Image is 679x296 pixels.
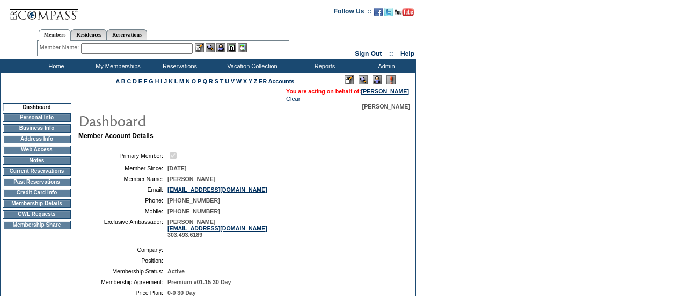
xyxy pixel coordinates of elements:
td: Company: [83,247,163,253]
a: S [215,78,218,84]
img: View Mode [359,75,368,84]
td: Credit Card Info [3,189,71,197]
a: G [149,78,153,84]
td: Web Access [3,146,71,154]
a: [EMAIL_ADDRESS][DOMAIN_NAME] [167,225,267,232]
td: Membership Share [3,221,71,229]
a: Subscribe to our YouTube Channel [395,11,414,17]
a: V [231,78,235,84]
span: [PHONE_NUMBER] [167,197,220,204]
td: Follow Us :: [334,6,372,19]
td: Email: [83,186,163,193]
span: You are acting on behalf of: [286,88,409,95]
td: My Memberships [86,59,148,73]
td: Admin [354,59,416,73]
a: Reservations [107,29,147,40]
a: Follow us on Twitter [384,11,393,17]
td: Reports [293,59,354,73]
a: [EMAIL_ADDRESS][DOMAIN_NAME] [167,186,267,193]
span: [PERSON_NAME] [362,103,410,110]
a: X [243,78,247,84]
td: Member Since: [83,165,163,171]
a: P [198,78,201,84]
span: :: [389,50,393,57]
img: Follow us on Twitter [384,8,393,16]
img: b_calculator.gif [238,43,247,52]
a: I [160,78,162,84]
a: Residences [71,29,107,40]
a: L [174,78,178,84]
img: Become our fan on Facebook [374,8,383,16]
a: Sign Out [355,50,382,57]
td: Position: [83,257,163,264]
a: U [225,78,229,84]
td: Price Plan: [83,290,163,296]
span: [PERSON_NAME] [167,176,215,182]
img: Impersonate [373,75,382,84]
a: Y [249,78,252,84]
a: M [179,78,184,84]
img: Subscribe to our YouTube Channel [395,8,414,16]
img: View [206,43,215,52]
span: Active [167,268,185,275]
a: C [127,78,131,84]
a: O [192,78,196,84]
td: Exclusive Ambassador: [83,219,163,238]
a: K [169,78,173,84]
td: Reservations [148,59,209,73]
a: F [144,78,148,84]
img: pgTtlDashboard.gif [78,110,293,131]
td: Mobile: [83,208,163,214]
span: [PERSON_NAME] 303.493.6189 [167,219,267,238]
a: Help [400,50,414,57]
a: Become our fan on Facebook [374,11,383,17]
a: W [236,78,242,84]
a: [PERSON_NAME] [361,88,409,95]
td: Home [24,59,86,73]
td: Business Info [3,124,71,133]
td: Membership Status: [83,268,163,275]
a: Members [39,29,71,41]
a: ER Accounts [259,78,294,84]
a: Q [203,78,207,84]
a: R [209,78,213,84]
b: Member Account Details [78,132,154,140]
td: Primary Member: [83,150,163,161]
div: Member Name: [40,43,81,52]
a: Clear [286,96,300,102]
a: H [155,78,159,84]
a: N [186,78,190,84]
td: Past Reservations [3,178,71,186]
img: Log Concern/Member Elevation [386,75,396,84]
td: Phone: [83,197,163,204]
td: CWL Requests [3,210,71,219]
td: Notes [3,156,71,165]
a: J [164,78,167,84]
td: Dashboard [3,103,71,111]
td: Vacation Collection [209,59,293,73]
a: T [220,78,224,84]
a: E [138,78,142,84]
a: B [121,78,126,84]
td: Personal Info [3,113,71,122]
img: b_edit.gif [195,43,204,52]
img: Edit Mode [345,75,354,84]
td: Current Reservations [3,167,71,176]
a: Z [254,78,258,84]
td: Membership Details [3,199,71,208]
td: Address Info [3,135,71,143]
span: [PHONE_NUMBER] [167,208,220,214]
td: Member Name: [83,176,163,182]
td: Membership Agreement: [83,279,163,285]
span: 0-0 30 Day [167,290,196,296]
span: Premium v01.15 30 Day [167,279,231,285]
a: A [116,78,120,84]
img: Impersonate [216,43,225,52]
img: Reservations [227,43,236,52]
span: [DATE] [167,165,186,171]
a: D [133,78,137,84]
